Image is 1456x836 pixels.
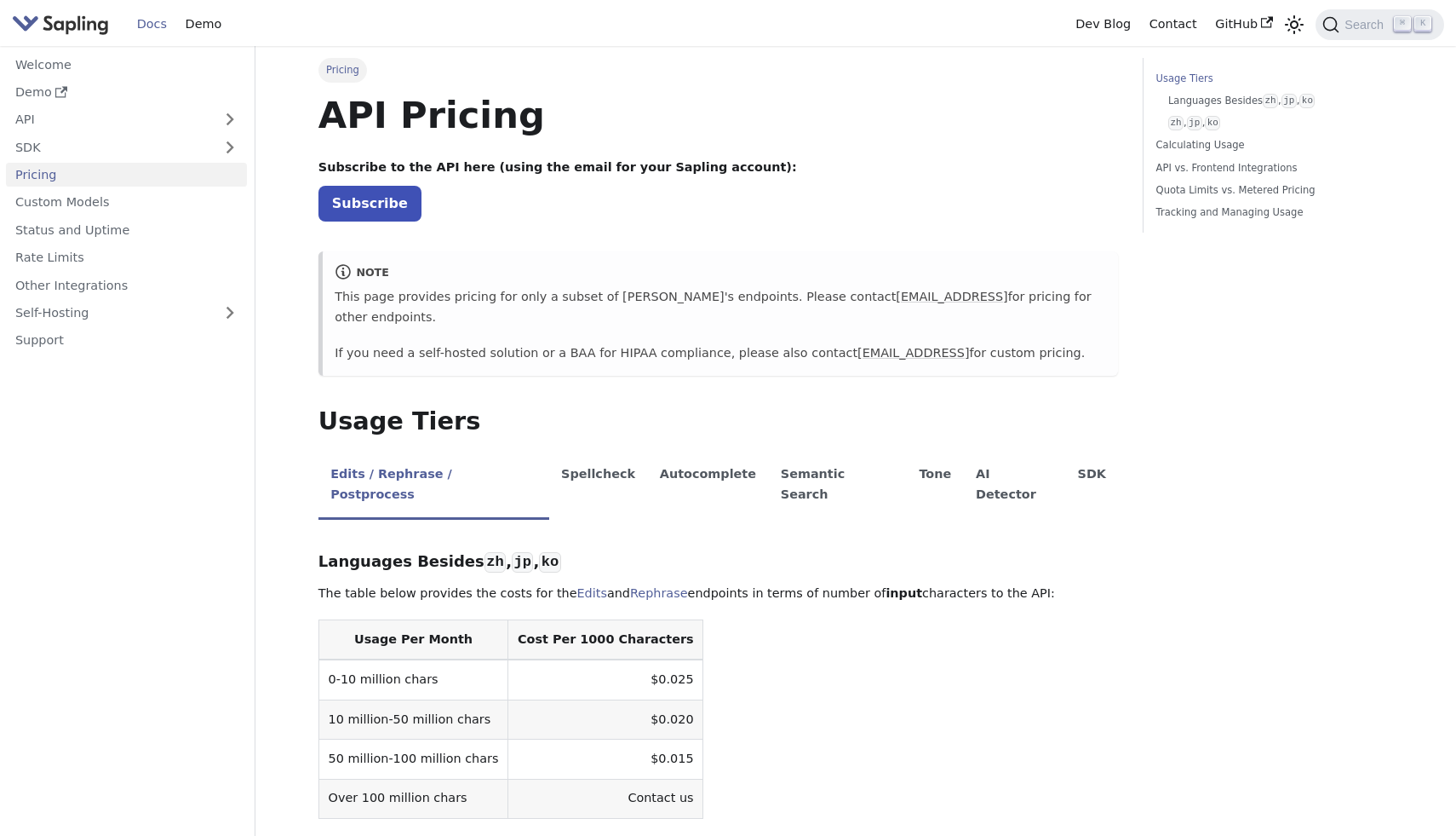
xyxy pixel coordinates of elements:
[539,552,560,573] code: ko
[12,12,109,37] img: Sapling.ai
[1168,115,1381,131] a: zh,jp,ko
[1316,9,1443,40] button: Search (Command+K)
[335,287,1106,328] p: This page provides pricing for only a subset of [PERSON_NAME]'s endpoints. Please contact for pri...
[1187,116,1202,130] code: jp
[1339,18,1394,32] span: Search
[176,11,231,37] a: Demo
[1205,116,1220,130] code: ko
[318,660,507,700] td: 0-10 million chars
[1156,205,1387,221] a: Tracking and Managing Usage
[1156,71,1387,87] a: Usage Tiers
[1394,16,1411,32] kbd: ⌘
[6,135,213,159] a: SDK
[318,58,1119,82] nav: Breadcrumbs
[6,190,247,215] a: Custom Models
[964,453,1066,520] li: AI Detector
[1168,93,1381,109] a: Languages Besideszh,jp,ko
[1140,11,1207,37] a: Contact
[318,740,507,779] td: 50 million-100 million chars
[6,52,247,77] a: Welcome
[549,453,648,520] li: Spellcheck
[1066,11,1139,37] a: Dev Blog
[896,290,1007,303] a: [EMAIL_ADDRESS]
[907,453,964,520] li: Tone
[1168,116,1184,130] code: zh
[857,346,969,360] a: [EMAIL_ADDRESS]
[1156,182,1387,199] a: Quota Limits vs. Metered Pricing
[318,406,1119,437] h2: Usage Tiers
[484,552,506,573] code: zh
[1065,453,1118,520] li: SDK
[213,107,247,132] button: Expand sidebar category 'API'
[12,12,115,37] a: Sapling.ai
[1282,12,1307,37] button: Switch between dark and light mode (currently light mode)
[647,453,768,520] li: Autocomplete
[318,186,421,221] a: Subscribe
[6,217,247,242] a: Status and Uptime
[1206,11,1281,37] a: GitHub
[6,80,247,105] a: Demo
[1414,16,1431,32] kbd: K
[335,343,1106,364] p: If you need a self-hosted solution or a BAA for HIPAA compliance, please also contact for custom ...
[318,453,549,520] li: Edits / Rephrase / Postprocess
[335,263,1106,284] div: note
[6,328,247,353] a: Support
[6,245,247,270] a: Rate Limits
[6,301,247,326] a: Self-Hosting
[318,584,1119,604] p: The table below provides the costs for the and endpoints in terms of number of characters to the ...
[508,779,703,818] td: Contact us
[508,660,703,700] td: $0.025
[1156,160,1387,176] a: API vs. Frontend Integrations
[6,163,247,187] a: Pricing
[512,552,533,573] code: jp
[6,107,213,132] a: API
[318,92,1119,138] h1: API Pricing
[318,779,507,818] td: Over 100 million chars
[1156,137,1387,153] a: Calculating Usage
[318,620,507,660] th: Usage Per Month
[1299,94,1315,108] code: ko
[508,740,703,779] td: $0.015
[577,586,607,600] a: Edits
[318,160,797,174] strong: Subscribe to the API here (using the email for your Sapling account):
[213,135,247,159] button: Expand sidebar category 'SDK'
[630,586,688,600] a: Rephrase
[128,11,176,37] a: Docs
[1281,94,1297,108] code: jp
[1263,94,1278,108] code: zh
[768,453,907,520] li: Semantic Search
[508,620,703,660] th: Cost Per 1000 Characters
[318,552,1119,572] h3: Languages Besides , ,
[6,273,247,297] a: Other Integrations
[886,586,922,600] strong: input
[318,58,367,82] span: Pricing
[508,700,703,739] td: $0.020
[318,700,507,739] td: 10 million-50 million chars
